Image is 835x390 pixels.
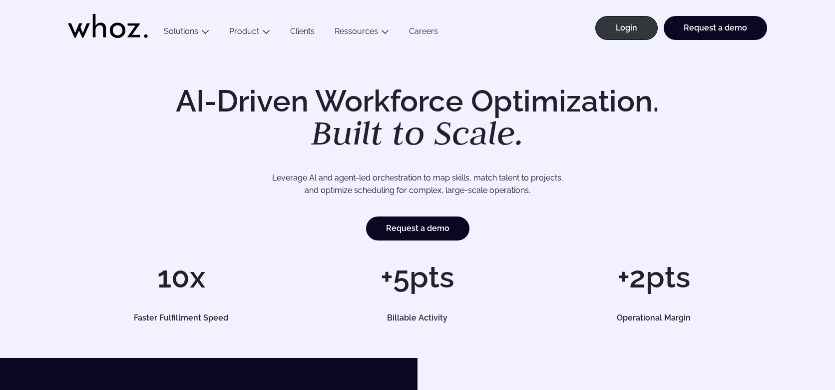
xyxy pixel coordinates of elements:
a: Request a demo [366,216,469,240]
p: Leverage AI and agent-led orchestration to map skills, match talent to projects, and optimize sch... [103,171,732,197]
h5: Faster Fulfillment Speed [79,314,283,322]
h1: +5pts [304,262,530,292]
a: Careers [399,26,448,40]
button: Solutions [154,26,219,40]
h5: Operational Margin [552,314,756,322]
em: Built to Scale. [311,110,524,154]
h5: Billable Activity [316,314,519,322]
a: Login [595,16,658,40]
button: Product [219,26,280,40]
h1: 10x [68,262,294,292]
a: Ressources [335,26,378,36]
a: Product [229,26,259,36]
button: Ressources [325,26,399,40]
h1: +2pts [541,262,767,292]
h1: AI-Driven Workforce Optimization. [162,86,673,150]
a: Request a demo [664,16,767,40]
a: Clients [280,26,325,40]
